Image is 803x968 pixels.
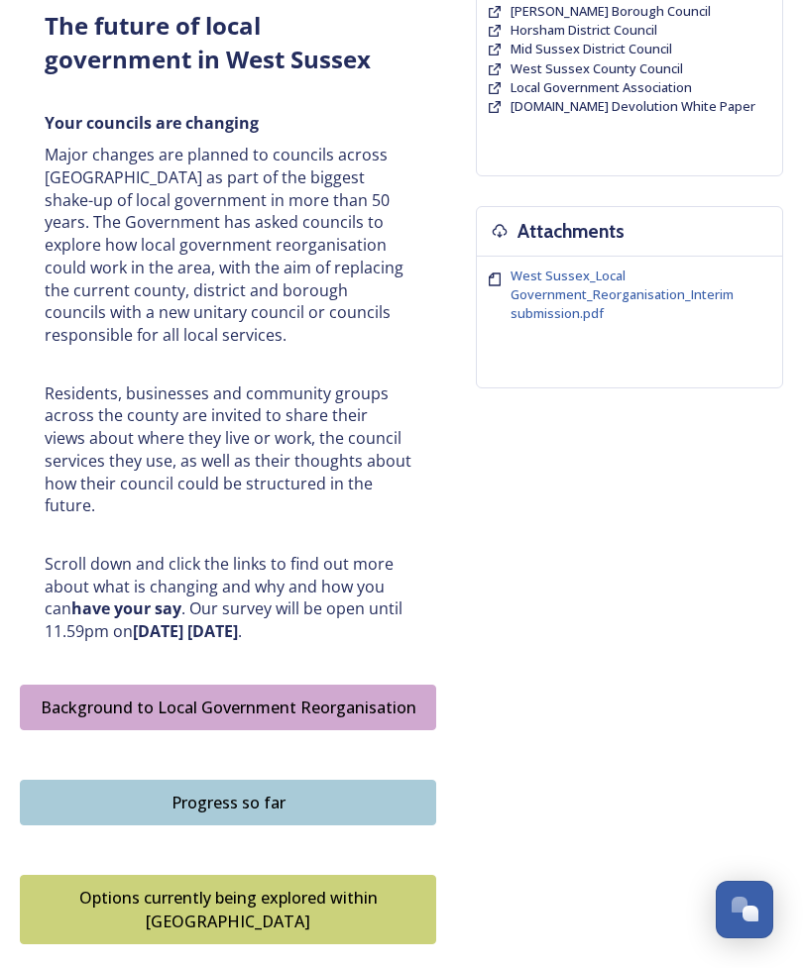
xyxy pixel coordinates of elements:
[511,78,692,96] span: Local Government Association
[20,875,436,944] button: Options currently being explored within West Sussex
[511,78,692,97] a: Local Government Association
[511,97,755,116] a: [DOMAIN_NAME] Devolution White Paper
[511,2,711,20] span: [PERSON_NAME] Borough Council
[716,881,773,938] button: Open Chat
[31,791,425,814] div: Progress so far
[45,9,371,75] strong: The future of local government in West Sussex
[511,97,755,115] span: [DOMAIN_NAME] Devolution White Paper
[511,59,683,78] a: West Sussex County Council
[31,886,425,933] div: Options currently being explored within [GEOGRAPHIC_DATA]
[20,685,436,730] button: Background to Local Government Reorganisation
[511,2,711,21] a: [PERSON_NAME] Borough Council
[517,217,625,246] h3: Attachments
[511,40,672,57] span: Mid Sussex District Council
[511,40,672,58] a: Mid Sussex District Council
[31,696,425,719] div: Background to Local Government Reorganisation
[511,21,657,40] a: Horsham District Council
[45,144,411,346] p: Major changes are planned to councils across [GEOGRAPHIC_DATA] as part of the biggest shake-up of...
[45,112,259,134] strong: Your councils are changing
[511,21,657,39] span: Horsham District Council
[133,620,183,642] strong: [DATE]
[20,780,436,825] button: Progress so far
[45,553,411,643] p: Scroll down and click the links to find out more about what is changing and why and how you can ....
[187,620,238,642] strong: [DATE]
[511,59,683,77] span: West Sussex County Council
[45,382,411,517] p: Residents, businesses and community groups across the county are invited to share their views abo...
[71,597,181,619] strong: have your say
[511,267,734,322] span: West Sussex_Local Government_Reorganisation_Interim submission.pdf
